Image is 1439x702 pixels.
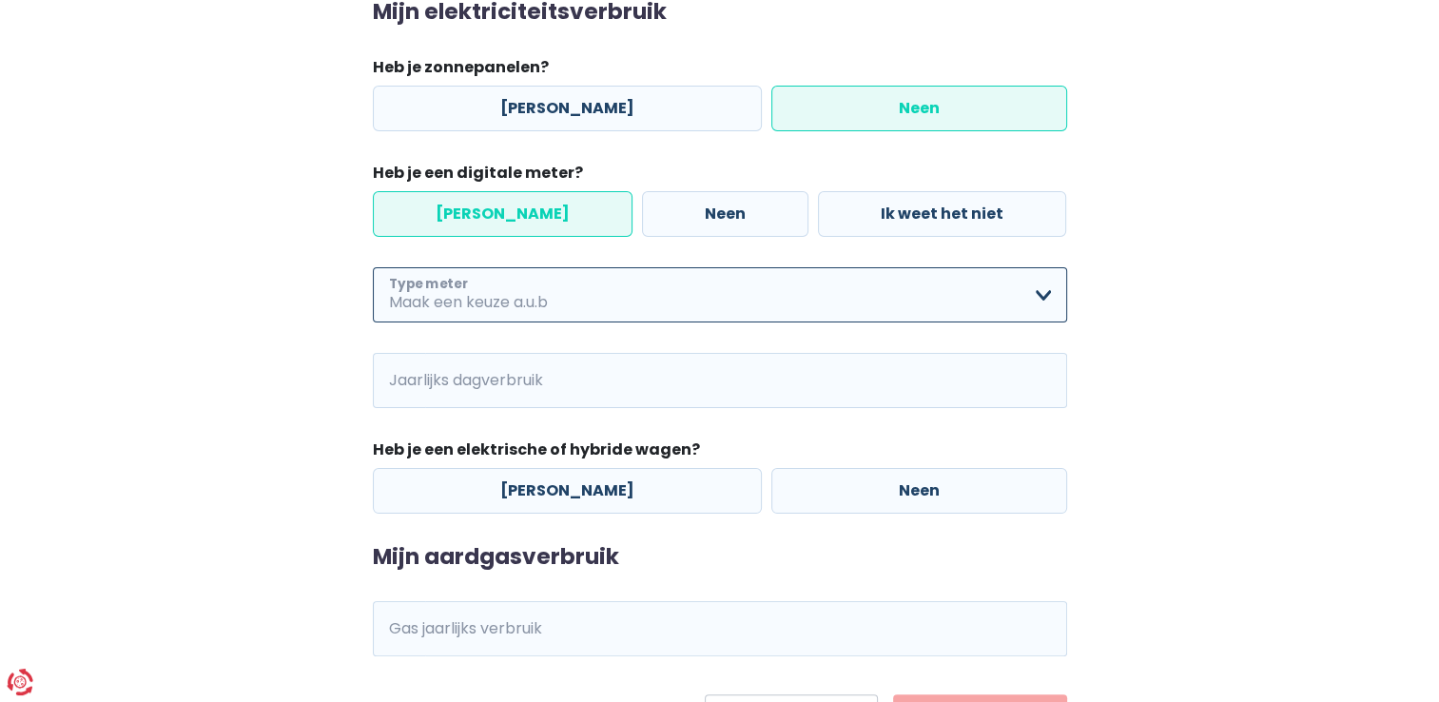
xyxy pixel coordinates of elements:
[373,468,762,514] label: [PERSON_NAME]
[771,468,1067,514] label: Neen
[373,162,1067,191] legend: Heb je een digitale meter?
[373,56,1067,86] legend: Heb je zonnepanelen?
[771,86,1067,131] label: Neen
[373,353,425,408] span: kWh
[818,191,1066,237] label: Ik weet het niet
[373,86,762,131] label: [PERSON_NAME]
[373,191,632,237] label: [PERSON_NAME]
[373,601,425,656] span: kWh
[373,544,1067,571] h2: Mijn aardgasverbruik
[373,439,1067,468] legend: Heb je een elektrische of hybride wagen?
[642,191,808,237] label: Neen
